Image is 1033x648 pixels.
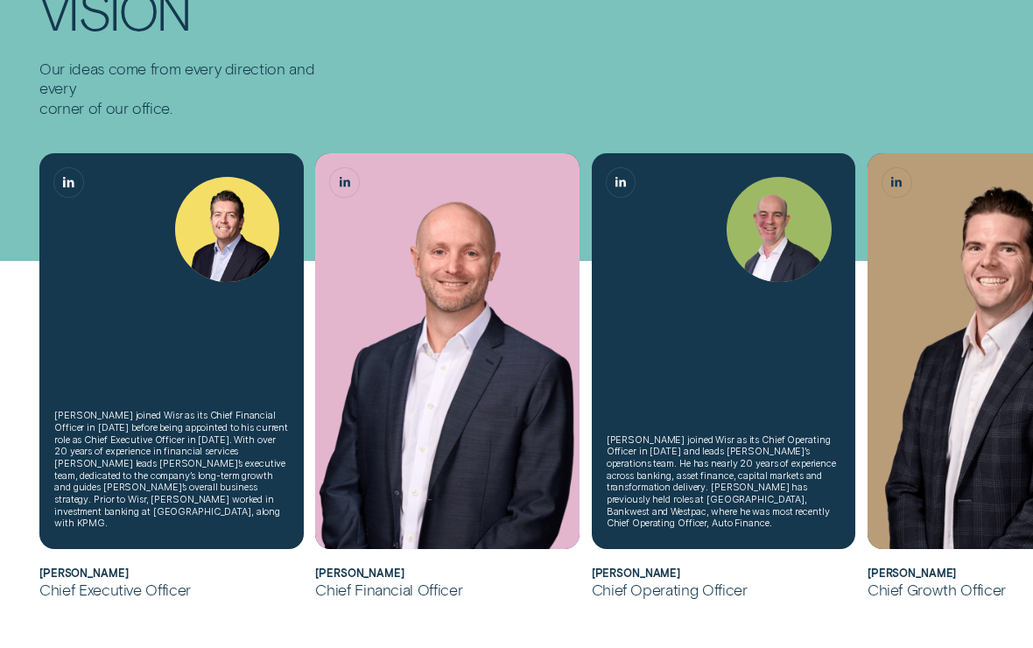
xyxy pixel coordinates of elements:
div: [PERSON_NAME] joined Wisr as its Chief Operating Officer in [DATE] and leads [PERSON_NAME]’s oper... [607,434,841,530]
a: Matthew Lewis, Chief Financial Officer LinkedIn button [330,168,359,197]
p: Our ideas come from every direction and every corner of our office. [39,59,350,117]
h2: Matthew Lewis [315,567,580,580]
img: Matthew Lewis [315,153,580,549]
a: Andrew Goodwin, Chief Executive Officer LinkedIn button [54,168,83,197]
h2: Andrew Goodwin [39,567,304,580]
img: Sam Harding [727,177,832,282]
div: Matthew Lewis, Chief Financial Officer [315,153,580,549]
h2: Sam Harding [592,567,856,580]
div: [PERSON_NAME] joined Wisr as its Chief Financial Officer in [DATE] before being appointed to his ... [54,410,289,530]
div: Sam Harding, Chief Operating Officer [592,153,856,549]
div: Chief Operating Officer [592,580,856,599]
div: Chief Financial Officer [315,580,580,599]
a: Sam Harding, Chief Operating Officer LinkedIn button [607,168,636,197]
div: Andrew Goodwin, Chief Executive Officer [39,153,304,549]
div: Chief Executive Officer [39,580,304,599]
img: Andrew Goodwin [175,177,280,282]
a: James Goodwin, Chief Growth Officer LinkedIn button [882,168,911,197]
